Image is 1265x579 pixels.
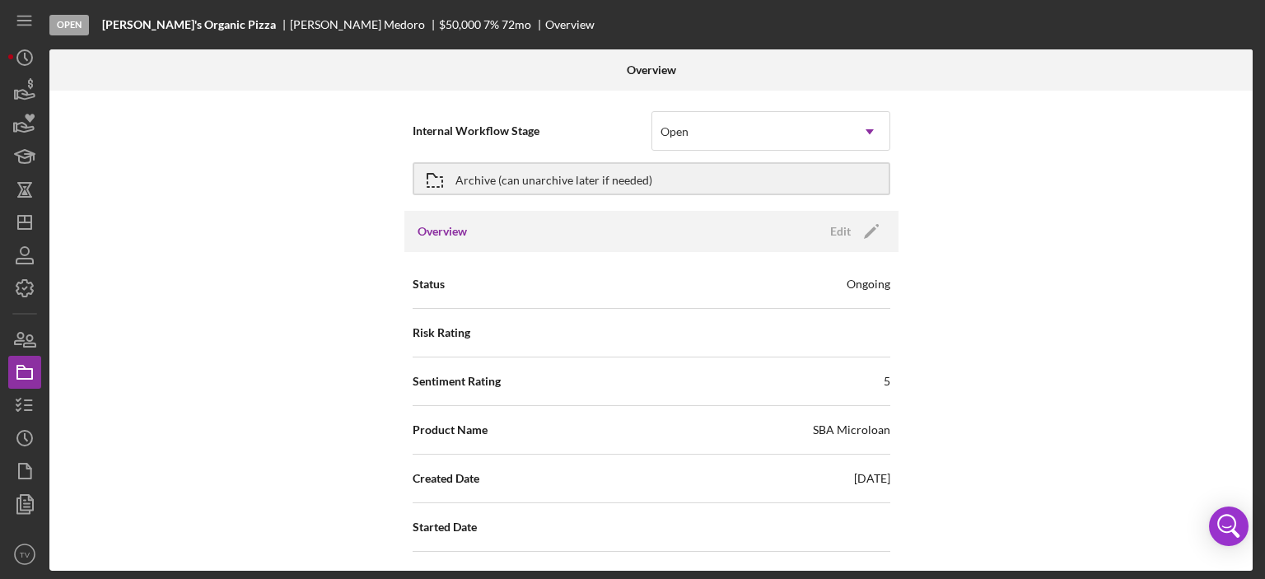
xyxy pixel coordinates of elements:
[847,276,890,292] div: Ongoing
[413,519,477,535] span: Started Date
[455,164,652,194] div: Archive (can unarchive later if needed)
[102,18,276,31] b: [PERSON_NAME]'s Organic Pizza
[884,373,890,390] div: 5
[413,470,479,487] span: Created Date
[413,162,890,195] button: Archive (can unarchive later if needed)
[661,125,689,138] div: Open
[813,422,890,438] div: SBA Microloan
[8,538,41,571] button: TV
[20,550,30,559] text: TV
[413,123,651,139] span: Internal Workflow Stage
[820,219,885,244] button: Edit
[830,219,851,244] div: Edit
[502,18,531,31] div: 72 mo
[627,63,676,77] b: Overview
[483,18,499,31] div: 7 %
[413,276,445,292] span: Status
[413,325,470,341] span: Risk Rating
[418,223,467,240] h3: Overview
[413,422,488,438] span: Product Name
[290,18,439,31] div: [PERSON_NAME] Medoro
[545,18,595,31] div: Overview
[854,470,890,487] div: [DATE]
[413,373,501,390] span: Sentiment Rating
[439,17,481,31] span: $50,000
[49,15,89,35] div: Open
[1209,507,1249,546] div: Open Intercom Messenger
